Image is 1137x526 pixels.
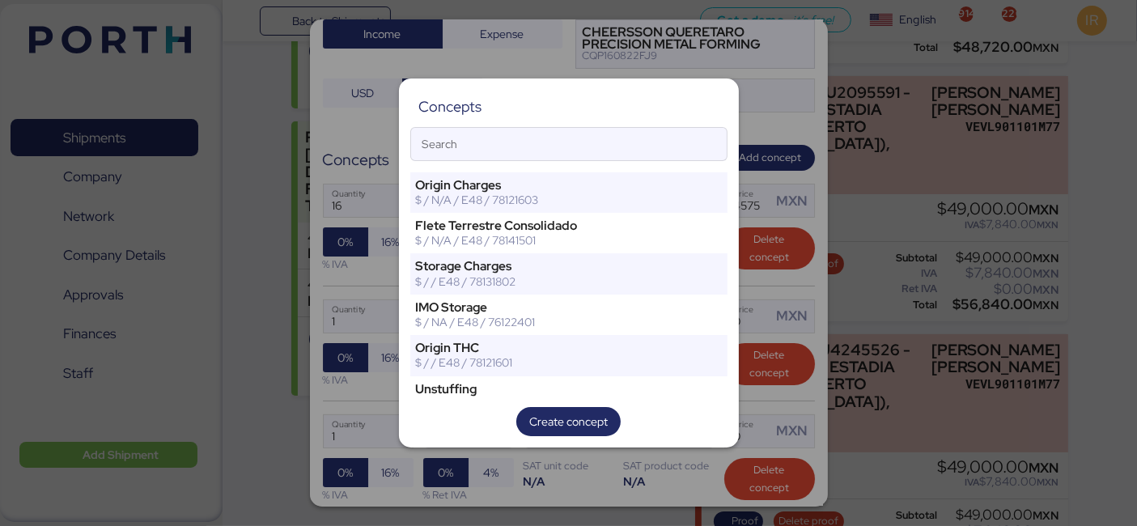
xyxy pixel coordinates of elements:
input: Search [411,128,727,160]
div: Concepts [418,100,482,114]
button: Create concept [516,407,621,436]
div: Unstuffing [416,382,668,397]
span: Create concept [529,412,608,431]
div: $ / / E48 / 78121601 [416,355,668,370]
div: $ / NA / E48 / 76122401 [416,315,668,329]
div: $ / N/A / E48 / 78121603 [416,193,668,207]
div: Storage Charges [416,259,668,274]
div: Flete Terrestre Consolidado [416,218,668,233]
div: $ / T/CBM / E48 / 78131802 [416,397,668,411]
div: $ / N/A / E48 / 78141501 [416,233,668,248]
div: IMO Storage [416,300,668,315]
div: $ / / E48 / 78131802 [416,274,668,289]
div: Origin THC [416,341,668,355]
div: Origin Charges [416,178,668,193]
